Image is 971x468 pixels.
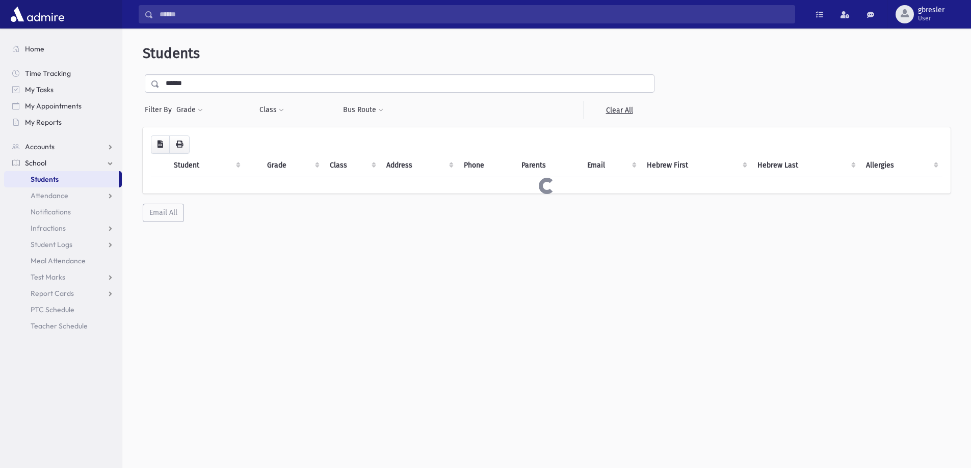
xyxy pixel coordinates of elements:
button: Class [259,101,284,119]
input: Search [153,5,795,23]
span: Meal Attendance [31,256,86,265]
th: Hebrew First [641,154,751,177]
a: My Reports [4,114,122,130]
span: Time Tracking [25,69,71,78]
span: Students [31,175,59,184]
span: User [918,14,944,22]
span: Test Marks [31,272,65,282]
span: My Appointments [25,101,82,111]
a: Report Cards [4,285,122,301]
span: Report Cards [31,289,74,298]
th: Hebrew Last [751,154,860,177]
a: Test Marks [4,269,122,285]
span: Attendance [31,191,68,200]
a: Students [4,171,119,187]
span: Filter By [145,104,176,115]
button: Email All [143,204,184,222]
span: My Reports [25,118,62,127]
span: School [25,158,46,168]
a: Time Tracking [4,65,122,81]
span: PTC Schedule [31,305,74,314]
span: Student Logs [31,240,72,249]
span: Notifications [31,207,71,216]
button: Grade [176,101,203,119]
span: Teacher Schedule [31,321,88,331]
a: Notifications [4,204,122,220]
button: CSV [151,135,170,154]
th: Student [168,154,245,177]
a: Home [4,41,122,57]
th: Email [581,154,641,177]
span: Students [143,45,200,62]
a: Student Logs [4,236,122,253]
th: Allergies [860,154,942,177]
a: PTC Schedule [4,301,122,318]
a: Teacher Schedule [4,318,122,334]
th: Address [380,154,458,177]
a: My Tasks [4,81,122,98]
span: Accounts [25,142,55,151]
th: Grade [261,154,323,177]
a: Meal Attendance [4,253,122,269]
img: AdmirePro [8,4,67,24]
a: Infractions [4,220,122,236]
a: School [4,155,122,171]
a: Accounts [4,139,122,155]
a: Attendance [4,187,122,204]
span: gbresler [918,6,944,14]
button: Bus Route [343,101,384,119]
a: My Appointments [4,98,122,114]
th: Parents [515,154,581,177]
span: My Tasks [25,85,54,94]
span: Infractions [31,224,66,233]
a: Clear All [584,101,654,119]
th: Class [324,154,381,177]
button: Print [169,135,190,154]
span: Home [25,44,44,53]
th: Phone [458,154,515,177]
